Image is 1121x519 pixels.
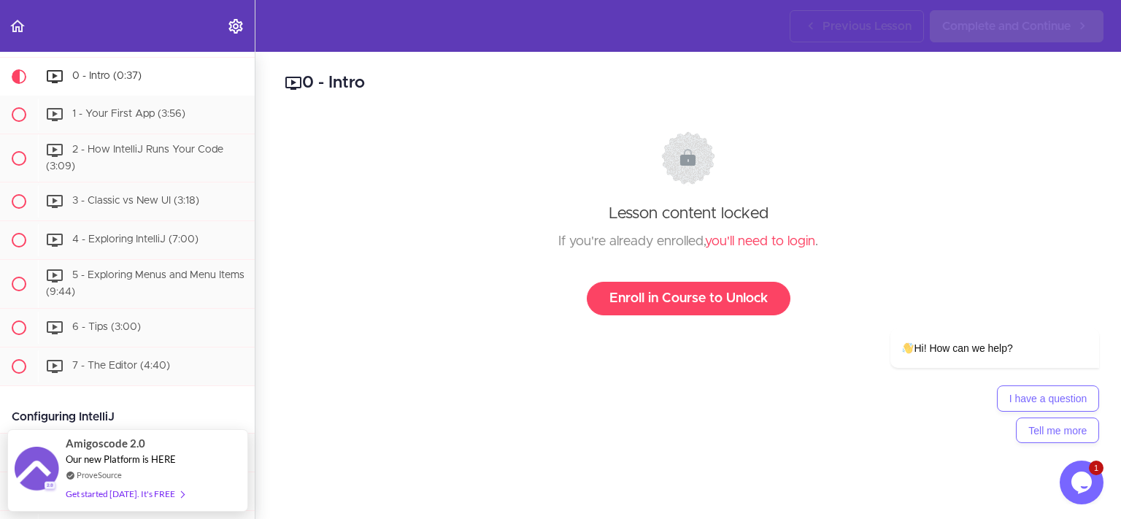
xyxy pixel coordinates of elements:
[72,196,199,207] span: 3 - Classic vs New UI (3:18)
[9,18,26,35] svg: Back to course curriculum
[930,10,1103,42] a: Complete and Continue
[66,435,145,452] span: Amigoscode 2.0
[790,10,924,42] a: Previous Lesson
[227,18,244,35] svg: Settings Menu
[46,271,244,298] span: 5 - Exploring Menus and Menu Items (9:44)
[72,361,170,371] span: 7 - The Editor (4:40)
[46,145,223,172] span: 2 - How IntelliJ Runs Your Code (3:09)
[587,282,790,315] a: Enroll in Course to Unlock
[823,18,912,35] span: Previous Lesson
[844,197,1106,453] iframe: chat widget
[1060,461,1106,504] iframe: chat widget
[72,109,185,119] span: 1 - Your First App (3:56)
[298,131,1078,315] div: Lesson content locked
[15,447,58,494] img: provesource social proof notification image
[298,231,1078,253] div: If you're already enrolled, .
[77,469,122,481] a: ProveSource
[72,71,142,81] span: 0 - Intro (0:37)
[705,235,815,248] a: you'll need to login
[66,453,176,465] span: Our new Platform is HERE
[72,235,199,245] span: 4 - Exploring IntelliJ (7:00)
[66,485,184,502] div: Get started [DATE]. It's FREE
[285,71,1092,96] h2: 0 - Intro
[72,322,141,332] span: 6 - Tips (3:00)
[942,18,1071,35] span: Complete and Continue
